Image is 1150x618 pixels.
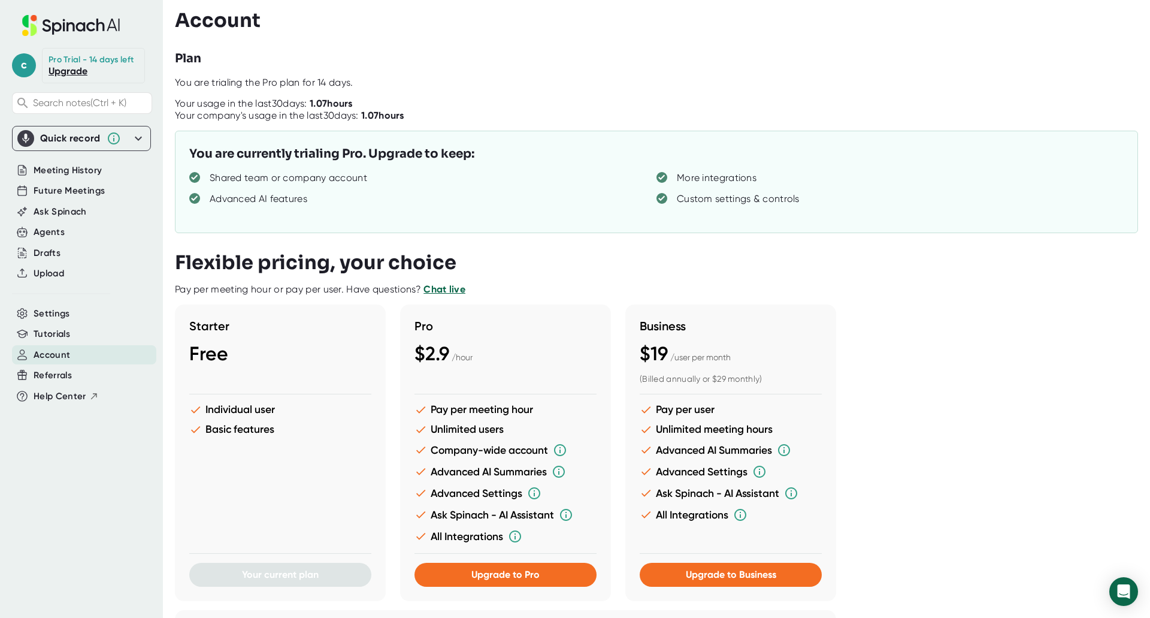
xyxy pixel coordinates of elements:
[686,569,776,580] span: Upgrade to Business
[414,465,597,479] li: Advanced AI Summaries
[175,110,404,122] div: Your company's usage in the last 30 days:
[12,53,36,77] span: c
[34,307,70,321] button: Settings
[49,65,87,77] a: Upgrade
[34,225,65,239] button: Agents
[175,77,1150,89] div: You are trialing the Pro plan for 14 days.
[414,423,597,436] li: Unlimited users
[189,403,371,416] li: Individual user
[189,145,474,163] h3: You are currently trialing Pro. Upgrade to keep:
[1109,577,1138,606] div: Open Intercom Messenger
[423,284,465,295] a: Chat live
[414,563,597,587] button: Upgrade to Pro
[640,508,822,522] li: All Integrations
[640,465,822,479] li: Advanced Settings
[34,369,72,382] button: Referrals
[677,193,800,205] div: Custom settings & controls
[189,342,228,365] span: Free
[414,443,597,457] li: Company-wide account
[210,172,367,184] div: Shared team or company account
[175,98,353,110] div: Your usage in the last 30 days:
[677,172,756,184] div: More integrations
[34,246,60,260] button: Drafts
[175,284,465,296] div: Pay per meeting hour or pay per user. Have questions?
[414,342,449,365] span: $2.9
[640,342,668,365] span: $19
[414,403,597,416] li: Pay per meeting hour
[17,126,146,150] div: Quick record
[34,348,70,362] button: Account
[189,423,371,436] li: Basic features
[175,9,261,32] h3: Account
[471,569,540,580] span: Upgrade to Pro
[34,184,105,198] button: Future Meetings
[34,205,87,219] button: Ask Spinach
[640,403,822,416] li: Pay per user
[414,529,597,544] li: All Integrations
[34,390,99,403] button: Help Center
[361,110,404,121] b: 1.07 hours
[452,352,473,362] span: / hour
[414,319,597,333] h3: Pro
[640,374,822,385] div: (Billed annually or $29 monthly)
[640,486,822,501] li: Ask Spinach - AI Assistant
[175,251,456,274] h3: Flexible pricing, your choice
[33,97,126,108] span: Search notes (Ctrl + K)
[34,267,64,281] button: Upload
[670,352,731,362] span: / user per month
[175,50,201,68] h3: Plan
[34,390,86,403] span: Help Center
[310,98,353,109] b: 1.07 hours
[414,508,597,522] li: Ask Spinach - AI Assistant
[210,193,307,205] div: Advanced AI features
[640,443,822,457] li: Advanced AI Summaries
[414,486,597,501] li: Advanced Settings
[34,164,102,177] button: Meeting History
[49,55,134,65] div: Pro Trial - 14 days left
[189,319,371,333] h3: Starter
[242,569,319,580] span: Your current plan
[640,319,822,333] h3: Business
[34,327,70,341] button: Tutorials
[640,423,822,436] li: Unlimited meeting hours
[40,132,101,144] div: Quick record
[189,563,371,587] button: Your current plan
[640,563,822,587] button: Upgrade to Business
